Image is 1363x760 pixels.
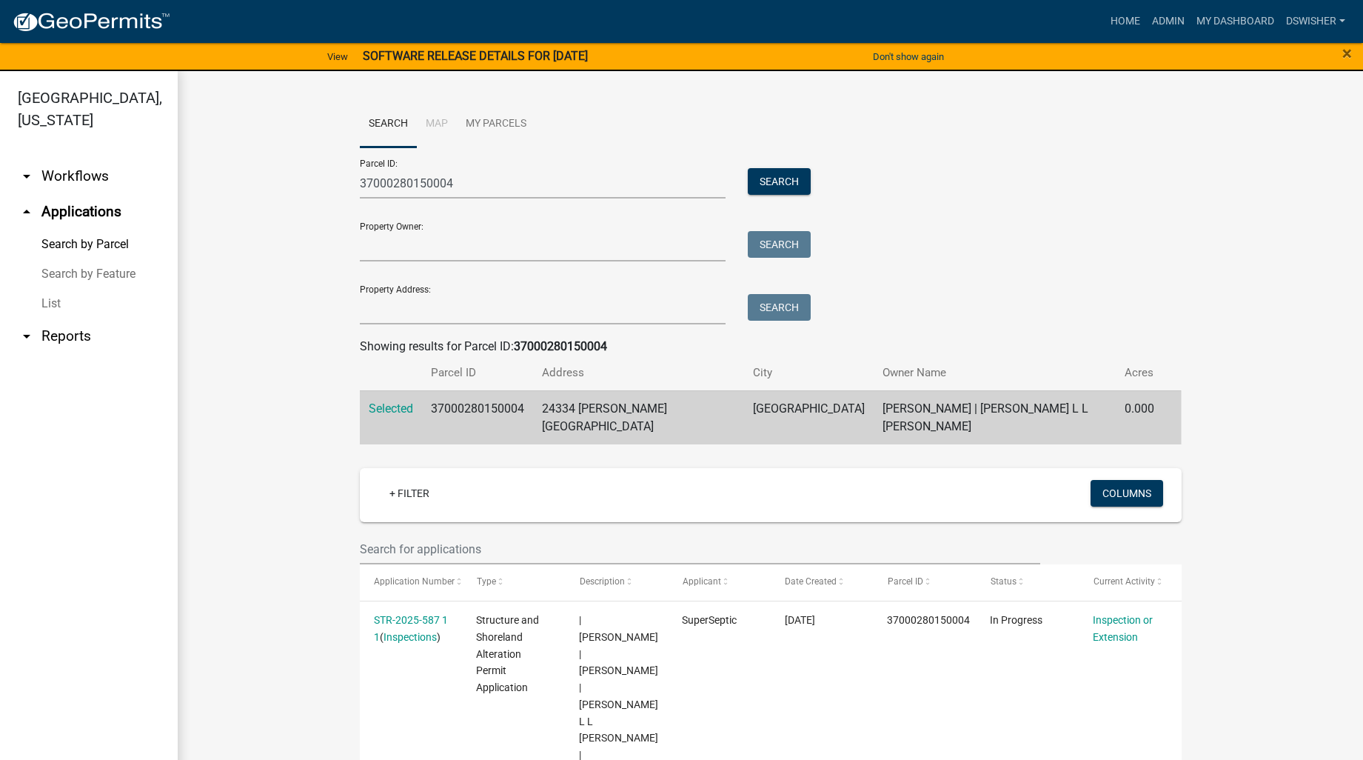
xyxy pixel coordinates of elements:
[321,44,354,69] a: View
[785,614,815,626] span: 09/08/2025
[579,576,624,587] span: Description
[360,338,1182,356] div: Showing results for Parcel ID:
[785,576,837,587] span: Date Created
[874,390,1116,444] td: [PERSON_NAME] | [PERSON_NAME] L L [PERSON_NAME]
[748,294,811,321] button: Search
[771,564,874,600] datatable-header-cell: Date Created
[384,631,437,643] a: Inspections
[378,480,441,507] a: + Filter
[990,576,1016,587] span: Status
[422,356,533,390] th: Parcel ID
[533,390,744,444] td: 24334 [PERSON_NAME][GEOGRAPHIC_DATA]
[18,203,36,221] i: arrow_drop_up
[748,168,811,195] button: Search
[887,614,970,626] span: 37000280150004
[1342,44,1352,62] button: Close
[744,390,874,444] td: [GEOGRAPHIC_DATA]
[990,614,1042,626] span: In Progress
[360,101,417,148] a: Search
[682,614,737,626] span: SuperSeptic
[369,401,413,416] a: Selected
[1190,7,1280,36] a: My Dashboard
[1105,7,1146,36] a: Home
[1116,356,1163,390] th: Acres
[1280,7,1351,36] a: dswisher
[1342,43,1352,64] span: ×
[363,49,588,63] strong: SOFTWARE RELEASE DETAILS FOR [DATE]
[422,390,533,444] td: 37000280150004
[744,356,874,390] th: City
[1093,614,1153,643] a: Inspection or Extension
[874,356,1116,390] th: Owner Name
[873,564,976,600] datatable-header-cell: Parcel ID
[18,167,36,185] i: arrow_drop_down
[1146,7,1190,36] a: Admin
[462,564,565,600] datatable-header-cell: Type
[887,576,922,587] span: Parcel ID
[668,564,771,600] datatable-header-cell: Applicant
[360,534,1041,564] input: Search for applications
[748,231,811,258] button: Search
[867,44,950,69] button: Don't show again
[1091,480,1163,507] button: Columns
[476,614,539,693] span: Structure and Shoreland Alteration Permit Application
[976,564,1079,600] datatable-header-cell: Status
[374,614,448,643] a: STR-2025-587 1 1
[1079,564,1182,600] datatable-header-cell: Current Activity
[476,576,495,587] span: Type
[565,564,668,600] datatable-header-cell: Description
[682,576,720,587] span: Applicant
[374,612,448,646] div: ( )
[18,327,36,345] i: arrow_drop_down
[374,576,455,587] span: Application Number
[360,564,463,600] datatable-header-cell: Application Number
[533,356,744,390] th: Address
[1116,390,1163,444] td: 0.000
[457,101,535,148] a: My Parcels
[1093,576,1154,587] span: Current Activity
[514,339,607,353] strong: 37000280150004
